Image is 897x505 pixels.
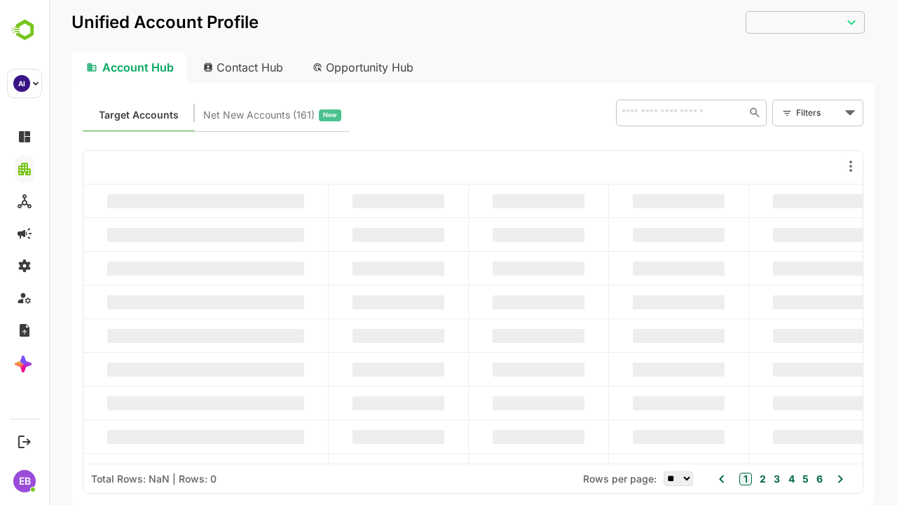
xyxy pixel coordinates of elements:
span: Rows per page: [534,473,608,485]
button: 6 [764,471,774,487]
span: New [274,106,288,124]
button: 5 [750,471,760,487]
div: ​ [697,10,816,34]
div: Filters [747,105,792,120]
p: Unified Account Profile [22,14,210,31]
div: Account Hub [22,52,137,83]
div: Total Rows: NaN | Rows: 0 [42,473,167,485]
div: Newly surfaced ICP-fit accounts from Intent, Website, LinkedIn, and other engagement signals. [154,106,292,124]
span: Net New Accounts ( 161 ) [154,106,266,124]
button: 3 [721,471,731,487]
div: Opportunity Hub [252,52,377,83]
span: Known accounts you’ve identified to target - imported from CRM, Offline upload, or promoted from ... [50,106,130,124]
div: Filters [746,98,814,128]
div: Contact Hub [143,52,247,83]
img: BambooboxLogoMark.f1c84d78b4c51b1a7b5f700c9845e183.svg [7,17,43,43]
button: Logout [15,432,34,451]
button: 1 [690,473,703,485]
div: AI [13,75,30,92]
div: EB [13,470,36,492]
button: 4 [736,471,746,487]
button: 2 [707,471,717,487]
